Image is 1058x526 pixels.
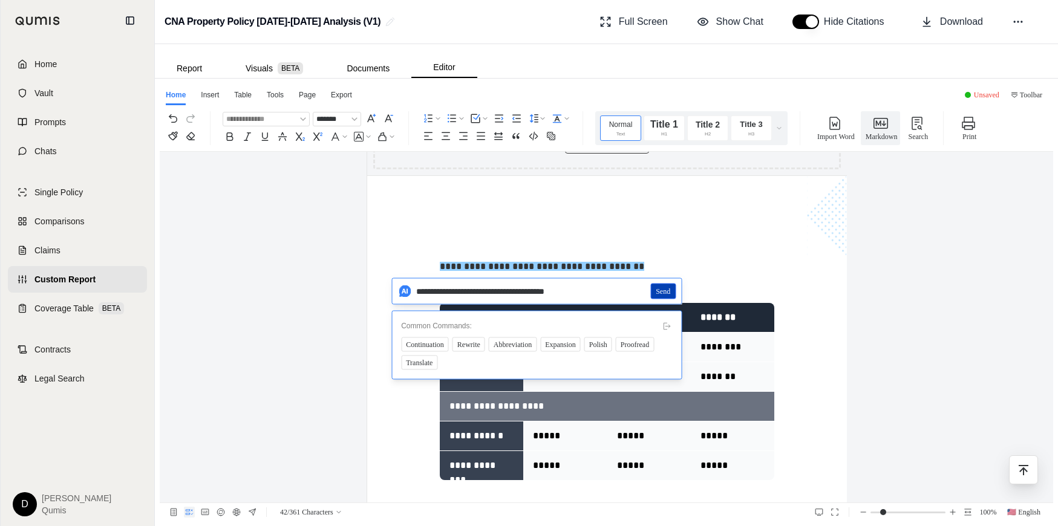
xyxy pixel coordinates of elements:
[812,111,858,145] button: Import Word
[1006,88,1047,102] button: Toolbar
[165,11,380,33] h2: CNA Property Policy [DATE]-[DATE] Analysis (V1)
[489,337,537,352] button: Abbreviation
[737,119,765,130] div: Title 3
[8,80,147,106] a: Vault
[34,87,53,99] span: Vault
[13,492,37,516] div: D
[120,11,140,30] button: Collapse sidebar
[166,89,186,105] div: Home
[8,266,147,293] a: Custom Report
[275,507,346,518] button: 42/361Characters
[656,285,670,298] span: Send
[99,302,124,314] span: BETA
[962,131,976,143] p: Print
[960,88,1004,102] button: Unsaved
[650,284,676,299] button: Send
[650,132,678,137] div: h1
[8,208,147,235] a: Comparisons
[224,59,325,78] button: Visuals
[452,337,485,352] button: Rewrite
[694,132,722,137] div: h2
[411,57,477,78] button: Editor
[34,273,96,285] span: Custom Report
[34,116,66,128] span: Prompts
[8,138,147,164] a: Chats
[401,337,449,352] button: Continuation
[866,131,898,143] p: Markdown
[916,10,988,34] button: Download
[1020,89,1042,101] span: Toolbar
[8,237,147,264] a: Claims
[1003,507,1045,518] button: 🇱🇷 English
[325,59,411,78] button: Documents
[42,492,111,504] span: [PERSON_NAME]
[903,111,931,145] button: Search
[34,302,94,314] span: Coverage Table
[15,16,60,25] img: Qumis Logo
[42,504,111,516] span: Qumis
[540,337,581,352] button: Expansion
[34,343,71,356] span: Contracts
[234,89,252,105] div: Table
[277,506,345,518] span: Characters
[401,320,672,331] div: Common Commands:
[34,372,85,385] span: Legal Search
[8,365,147,392] a: Legal Search
[8,179,147,206] a: Single Policy
[974,91,999,99] span: Unsaved
[607,132,635,137] div: text
[824,15,892,29] span: Hide Citations
[267,89,284,105] div: Tools
[34,215,84,227] span: Comparisons
[584,337,612,352] button: Polish
[34,145,57,157] span: Chats
[977,506,1000,518] span: 100%
[201,89,219,105] div: Insert
[34,186,83,198] span: Single Policy
[692,10,768,34] button: Show Chat
[34,58,57,70] span: Home
[940,15,983,29] span: Download
[956,111,981,145] button: Print
[716,15,763,29] span: Show Chat
[280,506,289,518] span: 42/
[607,119,635,130] div: Normal
[299,89,316,105] div: Page
[616,337,654,352] button: Proofread
[8,295,147,322] a: Coverage TableBETA
[155,59,224,78] button: Report
[8,336,147,363] a: Contracts
[978,507,999,518] button: 100%
[34,244,60,256] span: Claims
[8,109,147,135] a: Prompts
[861,111,901,145] button: Markdown
[8,51,147,77] a: Home
[650,119,678,130] div: Title 1
[289,506,300,518] span: 361
[817,131,855,143] p: Import Word
[737,132,765,137] div: h3
[401,356,437,370] button: Translate
[619,15,668,29] span: Full Screen
[908,131,928,143] p: Search
[278,62,303,74] span: BETA
[694,119,722,130] div: Title 2
[595,10,673,34] button: Full Screen
[331,89,352,105] div: Export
